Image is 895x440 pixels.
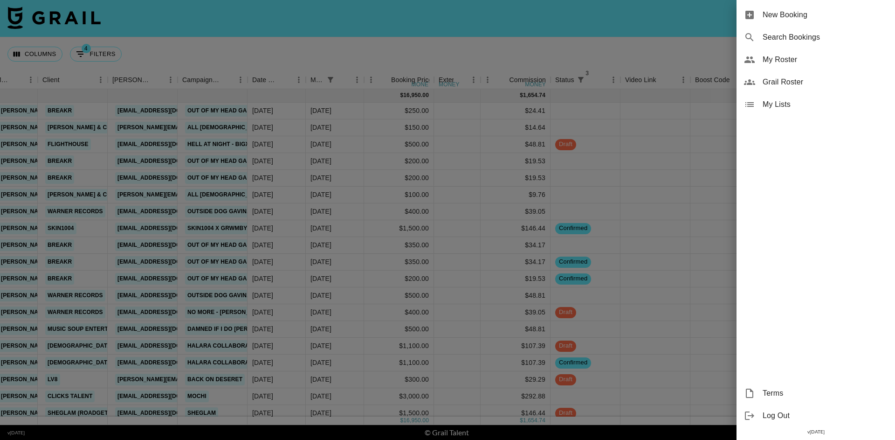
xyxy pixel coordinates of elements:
[737,405,895,427] div: Log Out
[737,26,895,49] div: Search Bookings
[737,49,895,71] div: My Roster
[737,382,895,405] div: Terms
[763,77,888,88] span: Grail Roster
[763,9,888,21] span: New Booking
[763,99,888,110] span: My Lists
[763,54,888,65] span: My Roster
[737,4,895,26] div: New Booking
[737,427,895,437] div: v [DATE]
[763,32,888,43] span: Search Bookings
[737,93,895,116] div: My Lists
[737,71,895,93] div: Grail Roster
[763,388,888,399] span: Terms
[763,410,888,421] span: Log Out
